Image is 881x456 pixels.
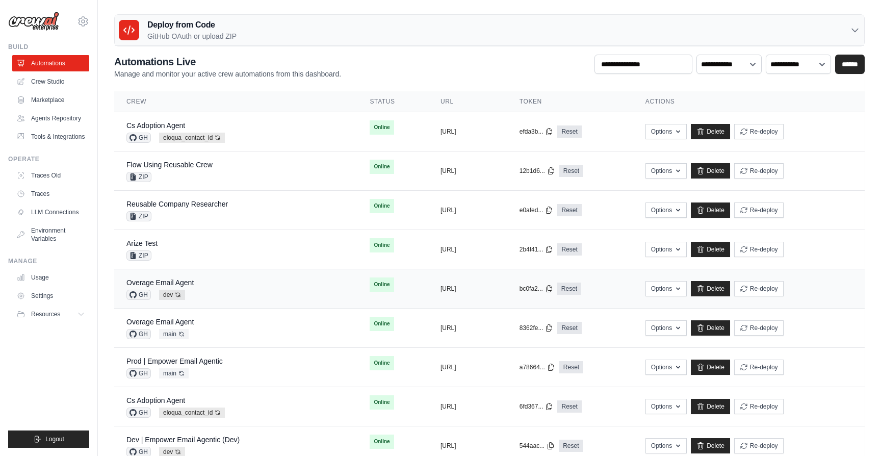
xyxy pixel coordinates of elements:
[45,435,64,443] span: Logout
[12,306,89,322] button: Resources
[734,124,784,139] button: Re-deploy
[645,399,687,414] button: Options
[12,222,89,247] a: Environment Variables
[126,161,213,169] a: Flow Using Reusable Crew
[126,211,151,221] span: ZIP
[370,317,394,331] span: Online
[370,199,394,213] span: Online
[126,239,158,247] a: Arize Test
[645,163,687,179] button: Options
[520,402,554,411] button: 6fd367...
[126,396,185,404] a: Cs Adoption Agent
[159,133,225,143] span: eloqua_contact_id
[159,408,225,418] span: eloqua_contact_id
[520,206,554,214] button: e0afed...
[370,435,394,449] span: Online
[126,172,151,182] span: ZIP
[691,281,730,296] a: Delete
[734,399,784,414] button: Re-deploy
[645,360,687,375] button: Options
[126,290,151,300] span: GH
[12,92,89,108] a: Marketplace
[8,12,59,31] img: Logo
[147,31,237,41] p: GitHub OAuth or upload ZIP
[428,91,507,112] th: URL
[734,281,784,296] button: Re-deploy
[557,283,581,295] a: Reset
[370,120,394,135] span: Online
[370,356,394,370] span: Online
[126,329,151,339] span: GH
[633,91,865,112] th: Actions
[520,324,554,332] button: 8362fe...
[126,250,151,261] span: ZIP
[159,329,189,339] span: main
[31,310,60,318] span: Resources
[691,399,730,414] a: Delete
[114,55,341,69] h2: Automations Live
[159,290,185,300] span: dev
[559,165,583,177] a: Reset
[8,43,89,51] div: Build
[559,440,583,452] a: Reset
[645,202,687,218] button: Options
[559,361,583,373] a: Reset
[126,121,185,130] a: Cs Adoption Agent
[645,124,687,139] button: Options
[12,167,89,184] a: Traces Old
[734,163,784,179] button: Re-deploy
[126,318,194,326] a: Overage Email Agent
[8,257,89,265] div: Manage
[8,155,89,163] div: Operate
[691,320,730,336] a: Delete
[557,322,581,334] a: Reset
[126,133,151,143] span: GH
[645,438,687,453] button: Options
[126,368,151,378] span: GH
[12,110,89,126] a: Agents Repository
[147,19,237,31] h3: Deploy from Code
[126,436,240,444] a: Dev | Empower Email Agentic (Dev)
[691,163,730,179] a: Delete
[126,357,223,365] a: Prod | Empower Email Agentic
[645,242,687,257] button: Options
[12,73,89,90] a: Crew Studio
[691,202,730,218] a: Delete
[12,129,89,145] a: Tools & Integrations
[357,91,428,112] th: Status
[370,395,394,410] span: Online
[114,91,357,112] th: Crew
[734,438,784,453] button: Re-deploy
[507,91,633,112] th: Token
[126,200,228,208] a: Reusable Company Researcher
[12,269,89,286] a: Usage
[520,285,553,293] button: bc0fa2...
[12,186,89,202] a: Traces
[12,288,89,304] a: Settings
[370,277,394,292] span: Online
[126,408,151,418] span: GH
[734,360,784,375] button: Re-deploy
[370,160,394,174] span: Online
[114,69,341,79] p: Manage and monitor your active crew automations from this dashboard.
[12,55,89,71] a: Automations
[691,242,730,257] a: Delete
[734,202,784,218] button: Re-deploy
[645,320,687,336] button: Options
[520,128,554,136] button: efda3b...
[370,238,394,252] span: Online
[8,430,89,448] button: Logout
[691,360,730,375] a: Delete
[557,204,581,216] a: Reset
[520,363,555,371] button: a78664...
[557,243,581,256] a: Reset
[159,368,189,378] span: main
[126,278,194,287] a: Overage Email Agent
[691,124,730,139] a: Delete
[520,167,555,175] button: 12b1d6...
[645,281,687,296] button: Options
[12,204,89,220] a: LLM Connections
[557,125,581,138] a: Reset
[734,320,784,336] button: Re-deploy
[734,242,784,257] button: Re-deploy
